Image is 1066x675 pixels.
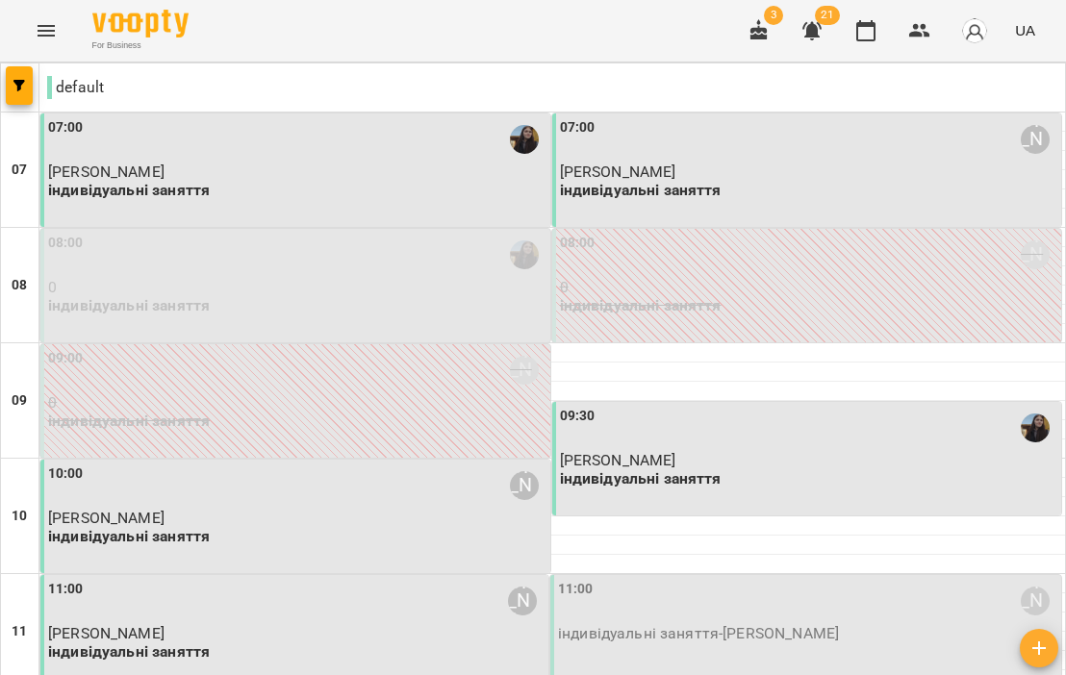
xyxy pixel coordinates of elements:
img: Бєлік Дарина Юріївна [510,125,539,154]
p: default [47,76,104,99]
span: [PERSON_NAME] [48,624,165,642]
p: індивідуальні заняття [48,182,546,198]
div: Мартович Марта Андріївна [1021,587,1050,615]
p: 0 [48,279,546,295]
button: UA [1007,12,1043,48]
button: Створити урок [1020,629,1058,667]
span: 21 [815,6,840,25]
p: індивідуальні заняття - [PERSON_NAME] [558,625,1057,641]
label: 08:00 [560,233,596,254]
label: 11:00 [558,579,594,600]
img: Бєлік Дарина Юріївна [510,240,539,269]
h6: 10 [12,506,27,527]
span: [PERSON_NAME] [560,451,676,469]
p: індивідуальні заняття [560,470,1058,487]
span: [PERSON_NAME] [48,509,165,527]
p: індивідуальні заняття [560,297,1058,313]
span: UA [1015,20,1035,40]
label: 07:00 [560,117,596,138]
img: Бєлік Дарина Юріївна [1021,413,1050,442]
h6: 08 [12,275,27,296]
label: 10:00 [48,463,84,485]
label: 07:00 [48,117,84,138]
div: Никифорова Катерина Сергіївна [1021,125,1050,154]
h6: 07 [12,160,27,181]
img: Voopty Logo [92,10,189,37]
label: 08:00 [48,233,84,254]
span: [PERSON_NAME] [560,162,676,181]
div: Никифорова Катерина Сергіївна [508,587,537,615]
p: індивідуальні заняття [48,528,546,544]
span: 3 [764,6,783,25]
img: avatar_s.png [961,17,988,44]
button: Menu [23,8,69,54]
div: Тарасюк Олена Валеріївна [510,356,539,385]
label: 09:00 [48,348,84,369]
p: індивідуальні заняття [560,182,1058,198]
p: індивідуальні заняття [48,297,546,313]
p: індивідуальні заняття [48,412,546,429]
p: індивідуальні заняття [48,643,545,660]
div: Никифорова Катерина Сергіївна [510,471,539,500]
h6: 09 [12,390,27,412]
h6: 11 [12,621,27,642]
span: For Business [92,39,189,52]
p: 0 [560,279,1058,295]
p: 0 [48,394,546,411]
label: 09:30 [560,406,596,427]
label: 11:00 [48,579,84,600]
span: [PERSON_NAME] [48,162,165,181]
div: Тарасюк Олена Валеріївна [1021,240,1050,269]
